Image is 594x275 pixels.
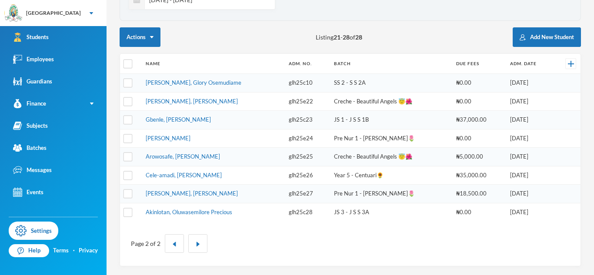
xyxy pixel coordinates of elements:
[13,77,52,86] div: Guardians
[9,244,49,257] a: Help
[146,116,211,123] a: Gbenle, [PERSON_NAME]
[284,129,330,148] td: glh25e24
[9,222,58,240] a: Settings
[343,33,350,41] b: 28
[452,203,505,221] td: ₦0.00
[506,148,554,166] td: [DATE]
[452,148,505,166] td: ₦5,000.00
[141,54,284,74] th: Name
[506,166,554,185] td: [DATE]
[568,61,574,67] img: +
[506,54,554,74] th: Adm. Date
[13,55,54,64] div: Employees
[330,54,452,74] th: Batch
[452,129,505,148] td: ₦0.00
[284,166,330,185] td: glh25e26
[330,111,452,129] td: JS 1 - J S S 1B
[26,9,81,17] div: [GEOGRAPHIC_DATA]
[284,92,330,111] td: glh25e22
[330,148,452,166] td: Creche - Beautiful Angels 😇🌺
[13,166,52,175] div: Messages
[13,143,47,152] div: Batches
[334,33,340,41] b: 21
[330,185,452,203] td: Pre Nur 1 - [PERSON_NAME]🌷
[452,54,505,74] th: Due Fees
[452,92,505,111] td: ₦0.00
[284,111,330,129] td: glh25c23
[5,5,22,22] img: logo
[513,27,581,47] button: Add New Student
[452,166,505,185] td: ₦35,000.00
[53,246,69,255] a: Terms
[330,74,452,93] td: SS 2 - S S 2A
[131,239,160,248] div: Page 2 of 2
[146,209,232,215] a: Akinlotan, Oluwasemilore Precious
[120,27,160,47] button: Actions
[506,92,554,111] td: [DATE]
[284,74,330,93] td: glh25c10
[330,129,452,148] td: Pre Nur 1 - [PERSON_NAME]🌷
[13,33,49,42] div: Students
[506,185,554,203] td: [DATE]
[506,111,554,129] td: [DATE]
[13,99,46,108] div: Finance
[73,246,75,255] div: ·
[284,148,330,166] td: glh25e25
[355,33,362,41] b: 28
[284,185,330,203] td: glh25e27
[79,246,98,255] a: Privacy
[146,153,220,160] a: Arowosafe, [PERSON_NAME]
[13,188,43,197] div: Events
[146,190,238,197] a: [PERSON_NAME], [PERSON_NAME]
[506,74,554,93] td: [DATE]
[284,54,330,74] th: Adm. No.
[284,203,330,221] td: glh25c28
[146,135,190,142] a: [PERSON_NAME]
[330,166,452,185] td: Year 5 - Centuari🌻
[316,33,362,42] span: Listing - of
[146,172,222,179] a: Cele-amadi, [PERSON_NAME]
[506,129,554,148] td: [DATE]
[506,203,554,221] td: [DATE]
[146,98,238,105] a: [PERSON_NAME], [PERSON_NAME]
[146,79,241,86] a: [PERSON_NAME], Glory Osemudiame
[330,92,452,111] td: Creche - Beautiful Angels 😇🌺
[330,203,452,221] td: JS 3 - J S S 3A
[452,74,505,93] td: ₦0.00
[13,121,48,130] div: Subjects
[452,185,505,203] td: ₦18,500.00
[452,111,505,129] td: ₦37,000.00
